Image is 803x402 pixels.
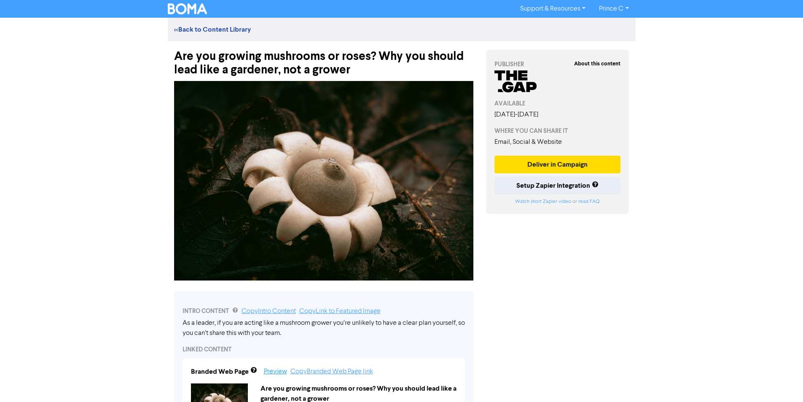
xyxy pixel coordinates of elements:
div: INTRO CONTENT [183,306,465,316]
a: Copy Branded Web Page link [290,368,373,375]
div: Branded Web Page [191,367,249,377]
img: BOMA Logo [168,3,207,14]
a: Support & Resources [513,2,592,16]
button: Deliver in Campaign [494,156,621,173]
div: As a leader, if you are acting like a mushroom grower you’re unlikely to have a clear plan yourse... [183,318,465,338]
a: read FAQ [578,199,599,204]
strong: About this content [574,60,620,67]
button: Setup Zapier Integration [494,177,621,194]
div: AVAILABLE [494,99,621,108]
a: Prince C [592,2,635,16]
a: Preview [264,368,287,375]
a: Watch short Zapier video [515,199,571,204]
div: LINKED CONTENT [183,345,465,354]
iframe: Chat Widget [697,311,803,402]
div: WHERE YOU CAN SHARE IT [494,127,621,135]
div: PUBLISHER [494,60,621,69]
a: Copy Link to Featured Image [299,308,381,315]
a: Copy Intro Content [242,308,296,315]
div: or [494,198,621,205]
a: <<Back to Content Library [174,25,251,34]
div: Are you growing mushrooms or roses? Why you should lead like a gardener, not a grower [174,41,473,77]
div: [DATE] - [DATE] [494,110,621,120]
div: Email, Social & Website [494,137,621,147]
